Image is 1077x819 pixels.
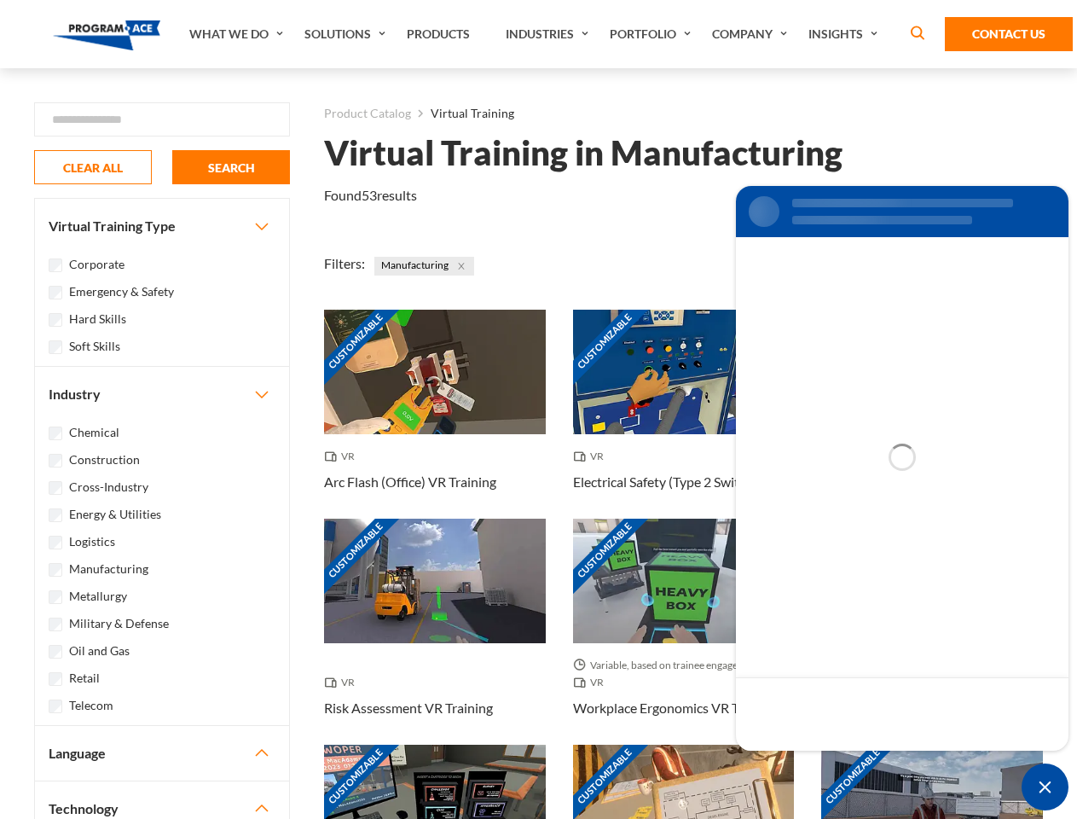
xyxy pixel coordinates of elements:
[324,698,493,718] h3: Risk Assessment VR Training
[324,138,842,168] h1: Virtual Training in Manufacturing
[35,367,289,421] button: Industry
[324,185,417,206] p: Found results
[324,519,546,745] a: Customizable Thumbnail - Risk Assessment VR Training VR Risk Assessment VR Training
[573,448,611,465] span: VR
[1022,764,1068,810] span: Minimize live chat window
[69,282,174,301] label: Emergency & Safety
[324,102,411,125] a: Product Catalog
[49,563,62,577] input: Manufacturing
[69,337,120,356] label: Soft Skills
[324,255,365,271] span: Filters:
[49,590,62,604] input: Metallurgy
[69,560,148,578] label: Manufacturing
[374,257,474,276] span: Manufacturing
[49,340,62,354] input: Soft Skills
[53,20,161,50] img: Program-Ace
[34,150,152,184] button: CLEAR ALL
[324,310,546,519] a: Customizable Thumbnail - Arc Flash (Office) VR Training VR Arc Flash (Office) VR Training
[69,505,161,524] label: Energy & Utilities
[324,102,1043,125] nav: breadcrumb
[69,423,119,442] label: Chemical
[1022,764,1068,810] div: Chat Widget
[69,614,169,633] label: Military & Defense
[35,199,289,253] button: Virtual Training Type
[411,102,514,125] li: Virtual Training
[49,700,62,713] input: Telecom
[573,519,795,745] a: Customizable Thumbnail - Workplace Ergonomics VR Training Variable, based on trainee engagement w...
[324,448,362,465] span: VR
[573,310,795,519] a: Customizable Thumbnail - Electrical Safety (Type 2 Switchgear) VR Training VR Electrical Safety (...
[49,427,62,440] input: Chemical
[452,257,471,276] button: Close
[49,313,62,327] input: Hard Skills
[573,472,795,492] h3: Electrical Safety (Type 2 Switchgear) VR Training
[49,508,62,522] input: Energy & Utilities
[49,286,62,299] input: Emergency & Safety
[69,587,127,606] label: Metallurgy
[573,657,795,674] span: Variable, based on trainee engagement with exercises.
[945,17,1073,51] a: Contact Us
[69,310,126,328] label: Hard Skills
[324,674,362,691] span: VR
[69,255,124,274] label: Corporate
[69,696,113,715] label: Telecom
[49,481,62,495] input: Cross-Industry
[69,532,115,551] label: Logistics
[69,450,140,469] label: Construction
[49,536,62,549] input: Logistics
[49,645,62,659] input: Oil and Gas
[49,618,62,631] input: Military & Defense
[49,454,62,468] input: Construction
[49,672,62,686] input: Retail
[324,472,496,492] h3: Arc Flash (Office) VR Training
[49,258,62,272] input: Corporate
[362,187,377,203] em: 53
[573,698,779,718] h3: Workplace Ergonomics VR Training
[69,478,148,497] label: Cross-Industry
[573,674,611,691] span: VR
[69,669,100,688] label: Retail
[69,642,130,660] label: Oil and Gas
[35,726,289,781] button: Language
[732,182,1073,755] iframe: SalesIQ Chat Window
